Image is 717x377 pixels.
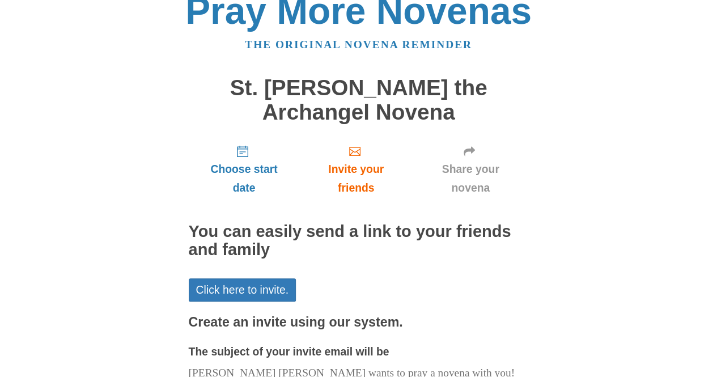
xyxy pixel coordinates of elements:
[200,160,289,197] span: Choose start date
[189,278,296,302] a: Click here to invite.
[189,135,300,203] a: Choose start date
[189,315,529,330] h3: Create an invite using our system.
[311,160,401,197] span: Invite your friends
[245,39,472,50] a: The original novena reminder
[299,135,412,203] a: Invite your friends
[424,160,517,197] span: Share your novena
[189,342,389,361] label: The subject of your invite email will be
[189,223,529,259] h2: You can easily send a link to your friends and family
[189,76,529,124] h1: St. [PERSON_NAME] the Archangel Novena
[413,135,529,203] a: Share your novena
